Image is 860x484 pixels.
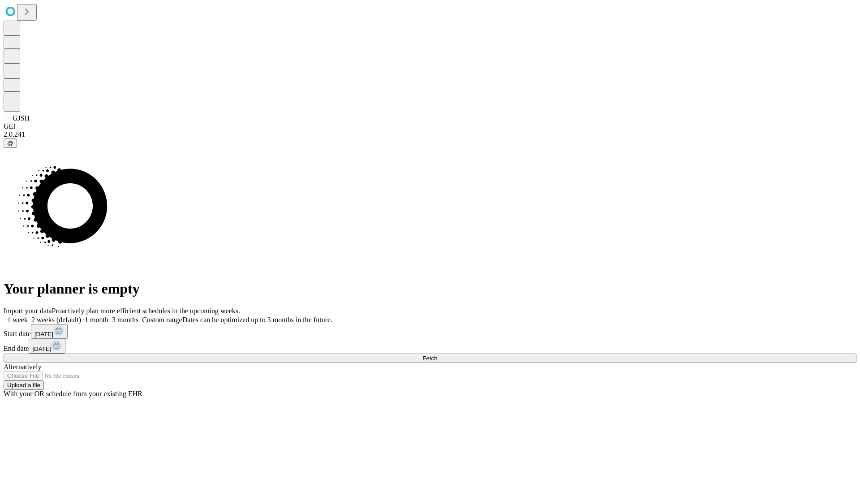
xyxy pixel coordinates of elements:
span: 2 weeks (default) [31,316,81,324]
button: [DATE] [29,339,65,354]
span: 1 week [7,316,28,324]
div: End date [4,339,856,354]
button: Fetch [4,354,856,363]
div: Start date [4,324,856,339]
span: GJSH [13,114,30,122]
h1: Your planner is empty [4,281,856,297]
button: Upload a file [4,380,44,390]
span: Dates can be optimized up to 3 months in the future. [182,316,332,324]
span: Fetch [422,355,437,362]
button: @ [4,138,17,148]
span: 3 months [112,316,138,324]
div: 2.0.241 [4,130,856,138]
button: [DATE] [31,324,68,339]
span: @ [7,140,13,147]
span: Proactively plan more efficient schedules in the upcoming weeks. [52,307,240,315]
span: Import your data [4,307,52,315]
span: [DATE] [34,331,53,337]
span: With your OR schedule from your existing EHR [4,390,142,398]
div: GEI [4,122,856,130]
span: 1 month [85,316,108,324]
span: Alternatively [4,363,41,371]
span: [DATE] [32,346,51,352]
span: Custom range [142,316,182,324]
